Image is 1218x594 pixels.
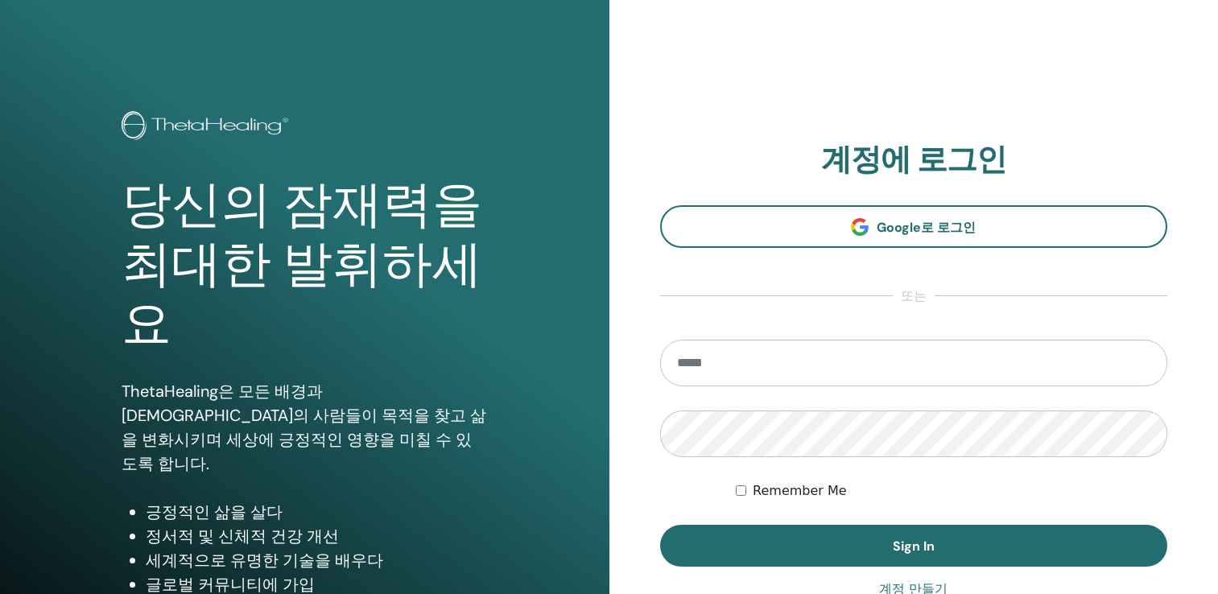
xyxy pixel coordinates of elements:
[122,379,487,476] p: ThetaHealing은 모든 배경과 [DEMOGRAPHIC_DATA]의 사람들이 목적을 찾고 삶을 변화시키며 세상에 긍정적인 영향을 미칠 수 있도록 합니다.
[753,481,847,501] label: Remember Me
[660,525,1168,567] button: Sign In
[122,175,487,355] h1: 당신의 잠재력을 최대한 발휘하세요
[146,500,487,524] li: 긍정적인 삶을 살다
[893,287,935,306] span: 또는
[146,524,487,548] li: 정서적 및 신체적 건강 개선
[893,538,935,555] span: Sign In
[146,548,487,572] li: 세계적으로 유명한 기술을 배우다
[736,481,1167,501] div: Keep me authenticated indefinitely or until I manually logout
[660,142,1168,179] h2: 계정에 로그인
[660,205,1168,248] a: Google로 로그인
[877,219,976,236] span: Google로 로그인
